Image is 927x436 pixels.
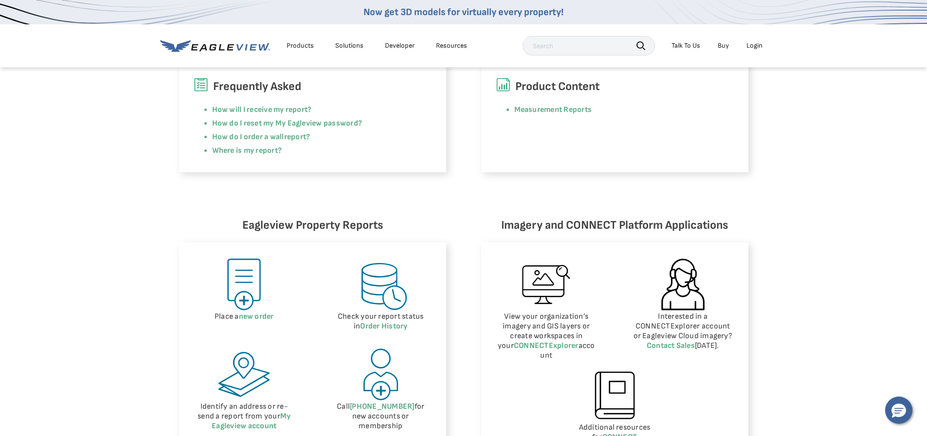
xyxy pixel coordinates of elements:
[284,132,306,142] a: report
[239,312,274,321] a: new order
[212,119,363,128] a: How do I reset my My Eagleview password?
[647,341,695,350] a: Contact Sales
[335,41,364,50] div: Solutions
[212,146,282,155] a: Where is my report?
[194,402,295,431] p: Identify an address or re-send a report from your
[632,312,734,351] p: Interested in a CONNECTExplorer account or Eagleview Cloud imagery? [DATE].
[212,105,312,114] a: How will I receive my report?
[194,77,432,96] h6: Frequently Asked
[306,132,310,142] a: ?
[212,132,284,142] a: How do I order a wall
[496,77,734,96] h6: Product Content
[718,41,729,50] a: Buy
[364,6,563,18] a: Now get 3D models for virtually every property!
[481,216,748,235] h6: Imagery and CONNECT Platform Applications
[514,341,579,350] a: CONNECTExplorer
[330,312,432,331] p: Check your report status in
[436,41,467,50] div: Resources
[672,41,700,50] div: Talk To Us
[194,312,295,322] p: Place a
[350,402,414,411] a: [PHONE_NUMBER]
[385,41,415,50] a: Developer
[212,412,291,431] a: My Eagleview account
[287,41,314,50] div: Products
[746,41,763,50] div: Login
[360,322,407,331] a: Order History
[514,105,592,114] a: Measurement Reports
[885,397,912,424] button: Hello, have a question? Let’s chat.
[179,216,446,235] h6: Eagleview Property Reports
[496,312,598,361] p: View your organization’s imagery and GIS layers or create workspaces in your account
[330,402,432,431] p: Call for new accounts or membership
[523,36,655,55] input: Search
